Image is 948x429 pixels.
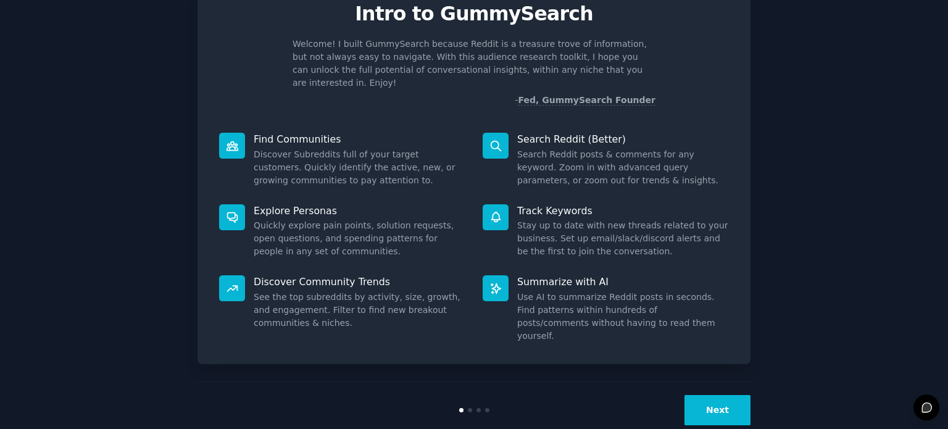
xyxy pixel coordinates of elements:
div: - [515,94,655,107]
dd: Quickly explore pain points, solution requests, open questions, and spending patterns for people ... [254,219,465,258]
p: Search Reddit (Better) [517,133,729,146]
p: Welcome! I built GummySearch because Reddit is a treasure trove of information, but not always ea... [293,38,655,90]
dd: Discover Subreddits full of your target customers. Quickly identify the active, new, or growing c... [254,148,465,187]
p: Discover Community Trends [254,275,465,288]
dd: Use AI to summarize Reddit posts in seconds. Find patterns within hundreds of posts/comments with... [517,291,729,343]
p: Intro to GummySearch [210,3,738,25]
a: Fed, GummySearch Founder [518,95,655,106]
p: Explore Personas [254,204,465,217]
p: Track Keywords [517,204,729,217]
p: Find Communities [254,133,465,146]
dd: See the top subreddits by activity, size, growth, and engagement. Filter to find new breakout com... [254,291,465,330]
dd: Search Reddit posts & comments for any keyword. Zoom in with advanced query parameters, or zoom o... [517,148,729,187]
dd: Stay up to date with new threads related to your business. Set up email/slack/discord alerts and ... [517,219,729,258]
button: Next [684,395,750,425]
p: Summarize with AI [517,275,729,288]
